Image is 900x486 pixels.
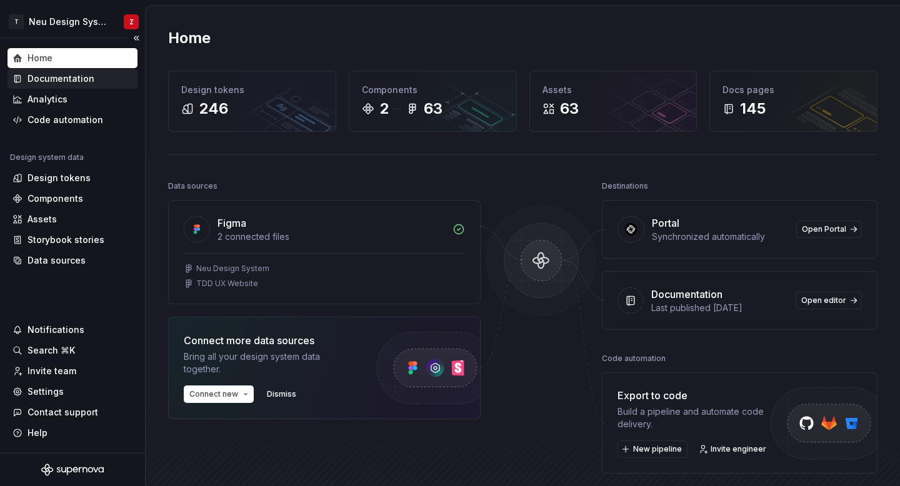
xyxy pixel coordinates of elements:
a: Data sources [7,250,137,270]
h2: Home [168,28,211,48]
span: Open Portal [802,224,846,234]
div: Design tokens [181,84,323,96]
div: TDD UX Website [196,279,258,289]
div: Data sources [168,177,217,195]
div: Design tokens [27,172,91,184]
div: 2 [379,99,389,119]
div: Components [362,84,504,96]
div: Data sources [27,254,86,267]
div: Home [27,52,52,64]
div: Last published [DATE] [651,302,788,314]
a: Figma2 connected filesNeu Design SystemTDD UX Website [168,200,481,304]
svg: Supernova Logo [41,464,104,476]
a: Settings [7,382,137,402]
span: Open editor [801,295,846,305]
button: New pipeline [617,440,687,458]
a: Design tokens [7,168,137,188]
div: Notifications [27,324,84,336]
a: Invite engineer [695,440,772,458]
button: TNeu Design SystemZ [2,8,142,35]
div: Neu Design System [29,16,109,28]
a: Invite team [7,361,137,381]
span: Connect new [189,389,238,399]
div: 246 [199,99,228,119]
div: Assets [27,213,57,226]
a: Docs pages145 [709,71,877,132]
a: Code automation [7,110,137,130]
div: Storybook stories [27,234,104,246]
a: Components263 [349,71,517,132]
a: Open Portal [796,221,862,238]
a: Components [7,189,137,209]
div: 145 [740,99,766,119]
div: Help [27,427,47,439]
div: Code automation [602,350,666,367]
div: Design system data [10,152,84,162]
span: Dismiss [267,389,296,399]
div: Destinations [602,177,648,195]
a: Design tokens246 [168,71,336,132]
a: Assets63 [529,71,697,132]
div: Contact support [27,406,98,419]
a: Documentation [7,69,137,89]
button: Help [7,423,137,443]
div: Export to code [617,388,772,403]
button: Collapse sidebar [127,29,145,47]
button: Connect new [184,385,254,403]
div: Search ⌘K [27,344,75,357]
div: Z [129,17,134,27]
div: Bring all your design system data together. [184,350,352,375]
a: Home [7,48,137,68]
div: 63 [560,99,579,119]
div: Portal [652,216,679,231]
div: 63 [424,99,442,119]
div: Connect more data sources [184,333,352,348]
a: Open editor [796,292,862,309]
a: Storybook stories [7,230,137,250]
div: Figma [217,216,246,231]
div: T [9,14,24,29]
div: Assets [542,84,684,96]
button: Search ⌘K [7,340,137,360]
div: Settings [27,385,64,398]
span: New pipeline [633,444,682,454]
button: Dismiss [261,385,302,403]
div: Neu Design System [196,264,269,274]
button: Contact support [7,402,137,422]
div: Documentation [651,287,722,302]
div: Synchronized automatically [652,231,789,243]
div: Components [27,192,83,205]
div: 2 connected files [217,231,445,243]
a: Analytics [7,89,137,109]
div: Documentation [27,72,94,85]
span: Invite engineer [711,444,766,454]
div: Code automation [27,114,103,126]
div: Build a pipeline and automate code delivery. [617,405,772,430]
button: Notifications [7,320,137,340]
a: Assets [7,209,137,229]
div: Analytics [27,93,67,106]
div: Docs pages [722,84,864,96]
div: Invite team [27,365,76,377]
